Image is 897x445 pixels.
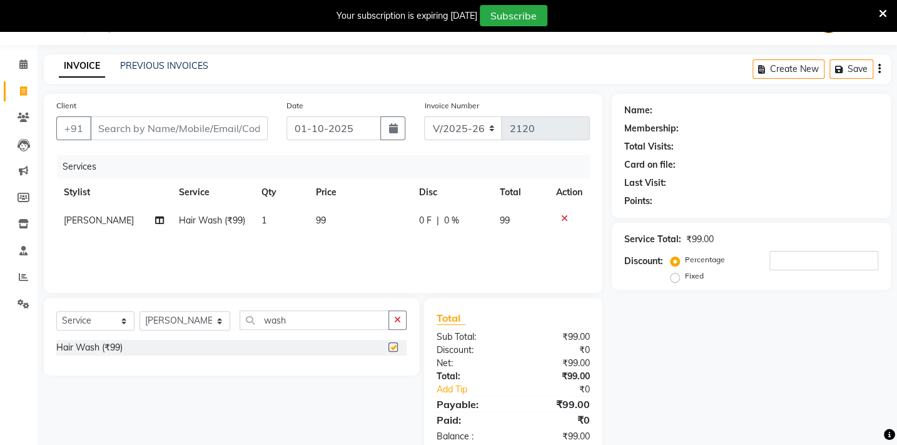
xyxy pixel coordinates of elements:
[624,176,666,190] div: Last Visit:
[58,155,599,178] div: Services
[527,383,599,396] div: ₹0
[56,341,123,354] div: Hair Wash (₹99)
[513,370,599,383] div: ₹99.00
[500,215,510,226] span: 99
[427,370,513,383] div: Total:
[753,59,824,79] button: Create New
[686,233,714,246] div: ₹99.00
[90,116,268,140] input: Search by Name/Mobile/Email/Code
[179,215,245,226] span: Hair Wash (₹99)
[412,178,492,207] th: Disc
[624,140,674,153] div: Total Visits:
[624,255,663,268] div: Discount:
[513,397,599,412] div: ₹99.00
[829,59,873,79] button: Save
[685,254,725,265] label: Percentage
[419,214,432,227] span: 0 F
[427,412,513,427] div: Paid:
[337,9,477,23] div: Your subscription is expiring [DATE]
[171,178,253,207] th: Service
[437,312,465,325] span: Total
[624,104,652,117] div: Name:
[64,215,134,226] span: [PERSON_NAME]
[513,430,599,443] div: ₹99.00
[56,100,76,111] label: Client
[492,178,549,207] th: Total
[254,178,308,207] th: Qty
[624,158,676,171] div: Card on file:
[624,195,652,208] div: Points:
[513,412,599,427] div: ₹0
[427,330,513,344] div: Sub Total:
[427,383,527,396] a: Add Tip
[424,100,479,111] label: Invoice Number
[624,233,681,246] div: Service Total:
[261,215,266,226] span: 1
[56,178,171,207] th: Stylist
[624,122,679,135] div: Membership:
[56,116,91,140] button: +91
[437,214,439,227] span: |
[549,178,590,207] th: Action
[427,430,513,443] div: Balance :
[308,178,412,207] th: Price
[427,397,513,412] div: Payable:
[427,344,513,357] div: Discount:
[316,215,326,226] span: 99
[59,55,105,78] a: INVOICE
[513,330,599,344] div: ₹99.00
[427,357,513,370] div: Net:
[240,310,389,330] input: Search or Scan
[685,270,704,282] label: Fixed
[513,357,599,370] div: ₹99.00
[444,214,459,227] span: 0 %
[513,344,599,357] div: ₹0
[120,60,208,71] a: PREVIOUS INVOICES
[286,100,303,111] label: Date
[480,5,547,26] button: Subscribe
